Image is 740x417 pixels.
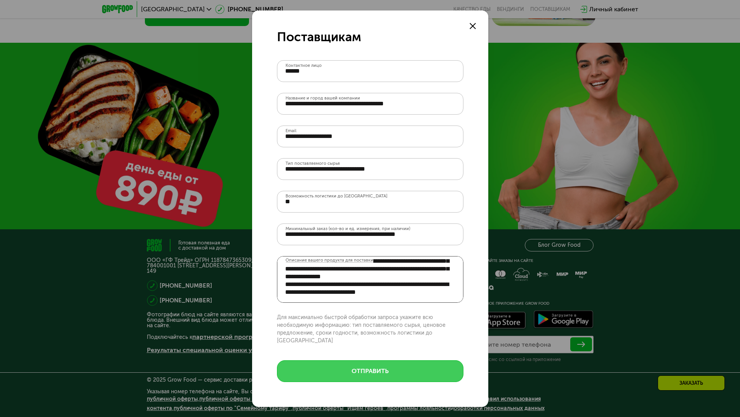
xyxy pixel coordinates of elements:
[286,161,340,166] label: Тип поставляемого сырья
[277,314,463,345] p: Для максимально быстрой обработки запроса укажите всю необходимую информацию: тип поставляемого с...
[286,96,360,100] label: Название и город вашей компании
[286,129,296,133] label: Email
[277,360,463,382] button: отправить
[286,194,387,198] label: Возможность логистики до [GEOGRAPHIC_DATA]
[286,227,410,231] label: Минимальный заказ (кол-во и ед. измерения, при наличии)
[286,256,373,264] label: Описание вашего продукта для поставки
[286,63,322,68] label: Контактное лицо
[277,29,463,45] div: Поставщикам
